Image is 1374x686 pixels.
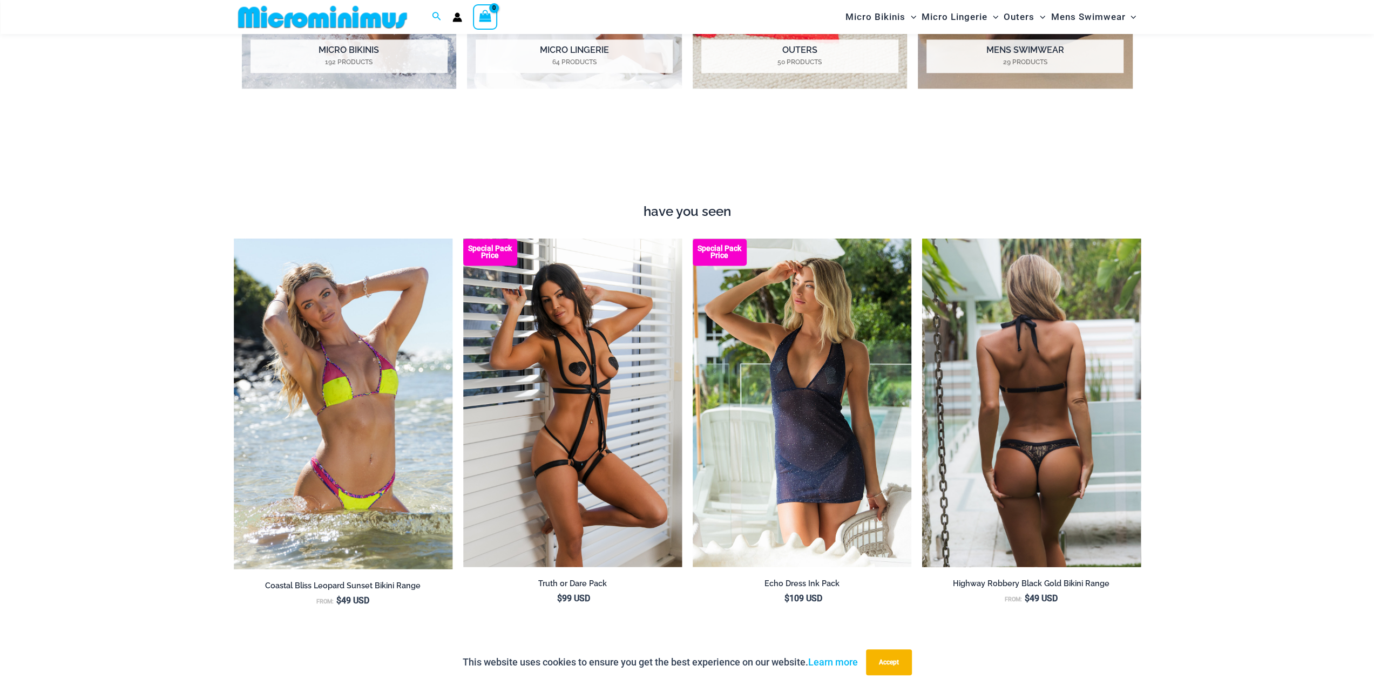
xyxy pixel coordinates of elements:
[693,239,911,567] img: Echo Ink 5671 Dress 682 Thong 07
[251,57,448,67] mark: 192 Products
[432,10,442,24] a: Search icon link
[242,117,1133,198] iframe: TrustedSite Certified
[234,239,452,569] a: Coastal Bliss Leopard Sunset 3171 Tri Top 4371 Thong Bikini 06Coastal Bliss Leopard Sunset 3171 T...
[784,593,822,603] bdi: 109 USD
[845,3,905,31] span: Micro Bikinis
[557,593,590,603] bdi: 99 USD
[922,239,1141,567] a: Highway Robbery Black Gold 359 Clip Top 439 Clip Bottom 01v2Highway Robbery Black Gold 359 Clip T...
[905,3,916,31] span: Menu Toggle
[987,3,998,31] span: Menu Toggle
[922,578,1141,588] h2: Highway Robbery Black Gold Bikini Range
[843,3,919,31] a: Micro BikinisMenu ToggleMenu Toggle
[693,245,747,259] b: Special Pack Price
[1001,3,1048,31] a: OutersMenu ToggleMenu Toggle
[919,3,1001,31] a: Micro LingerieMenu ToggleMenu Toggle
[463,578,682,588] h2: Truth or Dare Pack
[922,3,987,31] span: Micro Lingerie
[463,239,682,567] a: Truth or Dare Black 1905 Bodysuit 611 Micro 07 Truth or Dare Black 1905 Bodysuit 611 Micro 06Trut...
[557,593,562,603] span: $
[234,204,1141,220] h4: have you seen
[701,39,898,73] h2: Outers
[922,239,1141,567] img: Highway Robbery Black Gold 359 Clip Top 439 Clip Bottom 03
[1025,593,1058,603] bdi: 49 USD
[693,578,911,592] a: Echo Dress Ink Pack
[693,578,911,588] h2: Echo Dress Ink Pack
[926,39,1123,73] h2: Mens Swimwear
[1034,3,1045,31] span: Menu Toggle
[463,239,682,567] img: Truth or Dare Black 1905 Bodysuit 611 Micro 07
[336,595,341,605] span: $
[234,239,452,569] img: Coastal Bliss Leopard Sunset 3171 Tri Top 4371 Thong Bikini 06
[701,57,898,67] mark: 50 Products
[316,597,334,605] span: From:
[463,245,517,259] b: Special Pack Price
[784,593,789,603] span: $
[251,39,448,73] h2: Micro Bikinis
[1125,3,1136,31] span: Menu Toggle
[866,649,912,675] button: Accept
[1025,593,1030,603] span: $
[234,580,452,590] h2: Coastal Bliss Leopard Sunset Bikini Range
[463,654,858,670] p: This website uses cookies to ensure you get the best experience on our website.
[476,57,673,67] mark: 64 Products
[1004,3,1034,31] span: Outers
[234,580,452,594] a: Coastal Bliss Leopard Sunset Bikini Range
[336,595,369,605] bdi: 49 USD
[693,239,911,567] a: Echo Ink 5671 Dress 682 Thong 07 Echo Ink 5671 Dress 682 Thong 08Echo Ink 5671 Dress 682 Thong 08
[1048,3,1139,31] a: Mens SwimwearMenu ToggleMenu Toggle
[452,12,462,22] a: Account icon link
[463,578,682,592] a: Truth or Dare Pack
[926,57,1123,67] mark: 29 Products
[473,4,498,29] a: View Shopping Cart, empty
[234,5,411,29] img: MM SHOP LOGO FLAT
[1051,3,1125,31] span: Mens Swimwear
[476,39,673,73] h2: Micro Lingerie
[808,656,858,668] a: Learn more
[922,578,1141,592] a: Highway Robbery Black Gold Bikini Range
[1005,595,1022,602] span: From:
[841,2,1141,32] nav: Site Navigation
